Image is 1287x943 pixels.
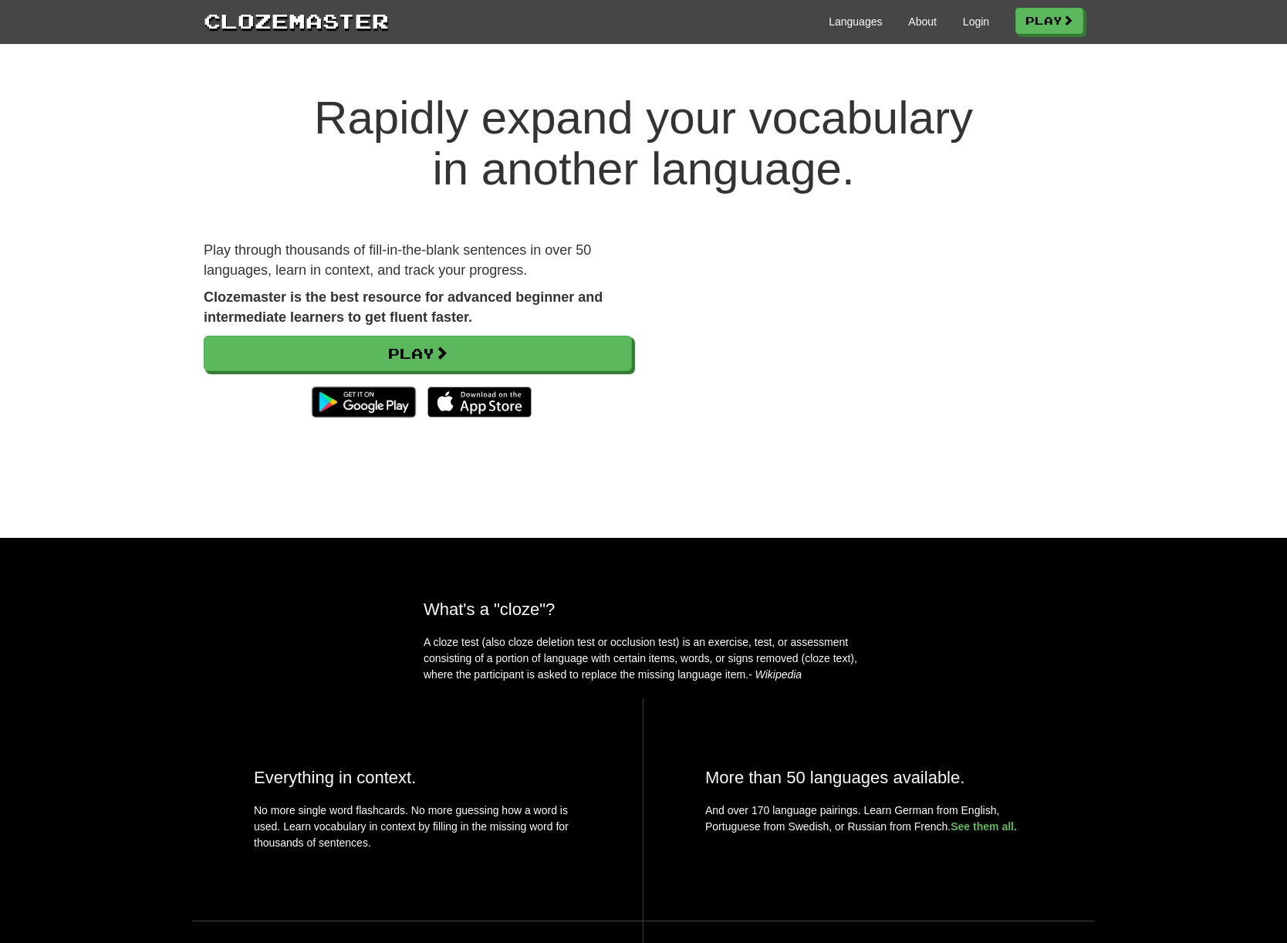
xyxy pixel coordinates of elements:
[204,289,603,325] strong: Clozemaster is the best resource for advanced beginner and intermediate learners to get fluent fa...
[748,668,802,681] em: - Wikipedia
[908,14,937,29] a: About
[204,241,632,280] p: Play through thousands of fill-in-the-blank sentences in over 50 languages, learn in context, and...
[254,768,581,787] h2: Everything in context.
[254,803,581,859] p: No more single word flashcards. No more guessing how a word is used. Learn vocabulary in context ...
[705,803,1033,835] p: And over 170 language pairings. Learn German from English, Portuguese from Swedish, or Russian fr...
[204,336,632,371] a: Play
[951,820,1017,833] a: See them all.
[204,6,389,35] a: Clozemaster
[304,379,424,425] img: Get it on Google Play
[424,600,863,619] h2: What's a "cloze"?
[424,634,863,683] p: A cloze test (also cloze deletion test or occlusion test) is an exercise, test, or assessment con...
[1015,8,1083,34] a: Play
[427,387,532,417] img: Download_on_the_App_Store_Badge_US-UK_135x40-25178aeef6eb6b83b96f5f2d004eda3bffbb37122de64afbaef7...
[829,14,882,29] a: Languages
[705,768,1033,787] h2: More than 50 languages available.
[963,14,989,29] a: Login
